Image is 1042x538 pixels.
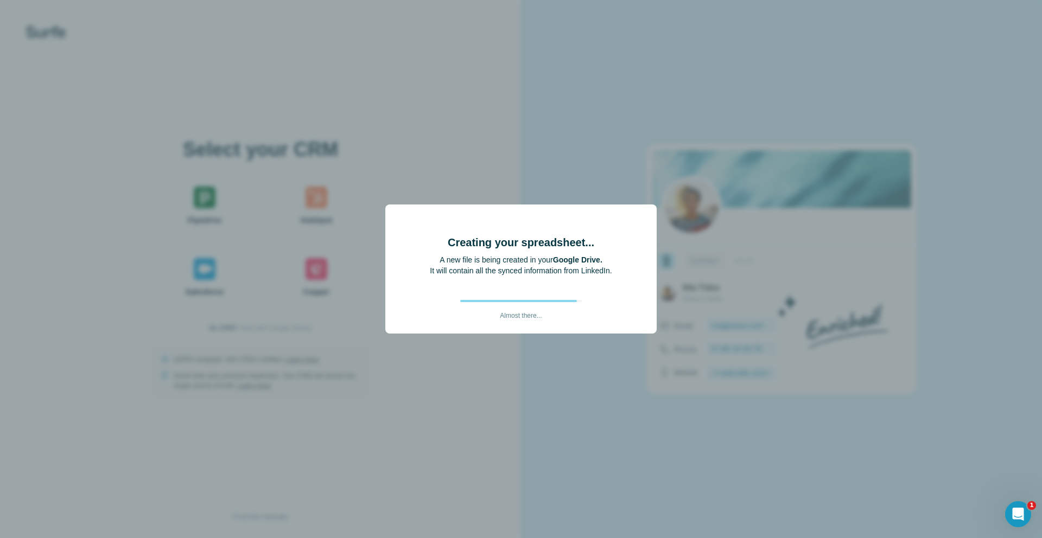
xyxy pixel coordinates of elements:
p: Almost there... [500,302,542,321]
b: Google Drive. [553,255,602,264]
iframe: Intercom live chat [1005,501,1031,527]
p: It will contain all the synced information from LinkedIn. [430,265,612,276]
p: A new file is being created in your [430,254,612,265]
h4: Creating your spreadsheet... [448,235,594,250]
span: 1 [1027,501,1036,510]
